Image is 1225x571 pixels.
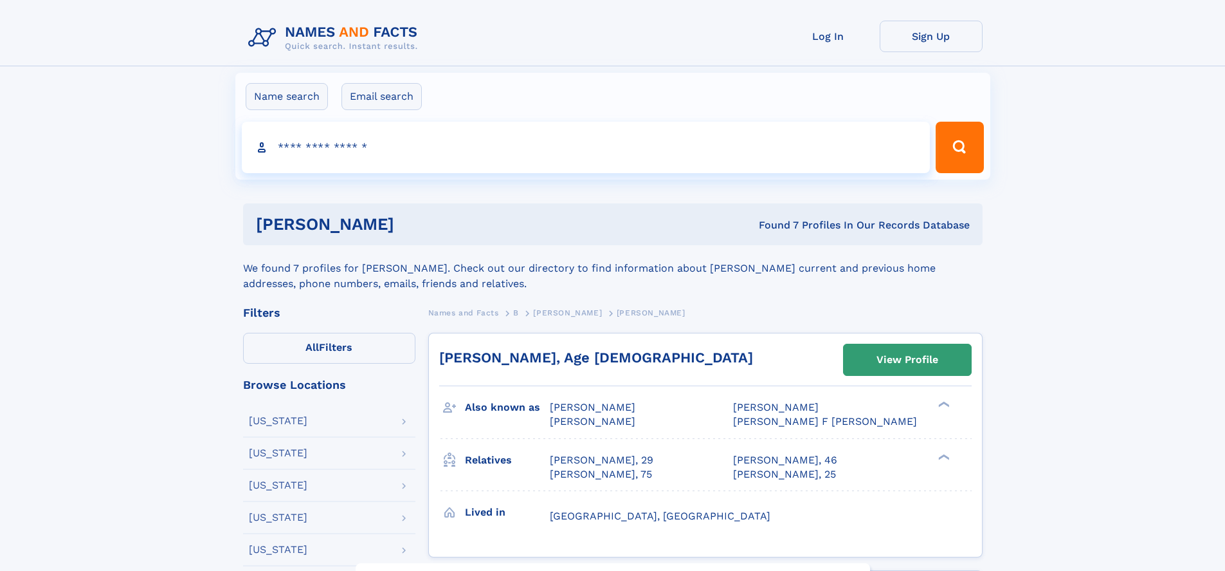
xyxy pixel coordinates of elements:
[249,448,307,458] div: [US_STATE]
[428,304,499,321] a: Names and Facts
[550,467,652,482] a: [PERSON_NAME], 75
[733,453,837,467] a: [PERSON_NAME], 46
[249,480,307,491] div: [US_STATE]
[733,401,819,413] span: [PERSON_NAME]
[733,467,836,482] a: [PERSON_NAME], 25
[733,415,917,427] span: [PERSON_NAME] F [PERSON_NAME]
[935,400,950,409] div: ❯
[844,344,971,375] a: View Profile
[617,308,685,317] span: [PERSON_NAME]
[936,122,983,173] button: Search Button
[876,345,938,375] div: View Profile
[249,545,307,555] div: [US_STATE]
[880,21,983,52] a: Sign Up
[777,21,880,52] a: Log In
[305,341,319,353] span: All
[246,83,328,110] label: Name search
[256,216,577,232] h1: [PERSON_NAME]
[935,453,950,461] div: ❯
[243,379,415,391] div: Browse Locations
[550,510,770,522] span: [GEOGRAPHIC_DATA], [GEOGRAPHIC_DATA]
[243,245,983,292] div: We found 7 profiles for [PERSON_NAME]. Check out our directory to find information about [PERSON_...
[249,416,307,426] div: [US_STATE]
[243,307,415,319] div: Filters
[243,21,428,55] img: Logo Names and Facts
[550,453,653,467] a: [PERSON_NAME], 29
[550,401,635,413] span: [PERSON_NAME]
[439,350,753,366] a: [PERSON_NAME], Age [DEMOGRAPHIC_DATA]
[465,449,550,471] h3: Relatives
[576,218,970,232] div: Found 7 Profiles In Our Records Database
[341,83,422,110] label: Email search
[550,415,635,427] span: [PERSON_NAME]
[465,501,550,523] h3: Lived in
[513,308,519,317] span: B
[513,304,519,321] a: B
[249,512,307,523] div: [US_STATE]
[465,397,550,418] h3: Also known as
[243,333,415,364] label: Filters
[242,122,930,173] input: search input
[533,308,602,317] span: [PERSON_NAME]
[533,304,602,321] a: [PERSON_NAME]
